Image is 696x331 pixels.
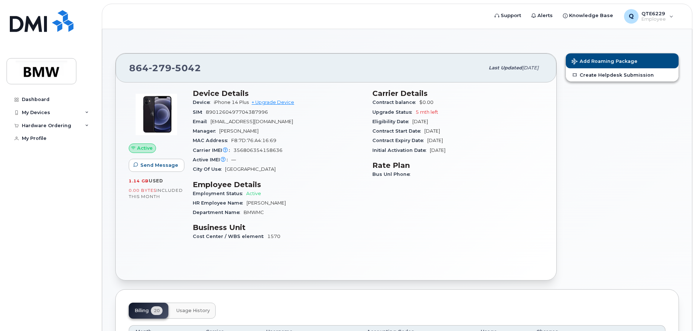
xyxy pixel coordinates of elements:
[233,148,283,153] span: 356806354158636
[246,191,261,196] span: Active
[219,128,259,134] span: [PERSON_NAME]
[489,65,522,70] span: Last updated
[225,166,276,172] span: [GEOGRAPHIC_DATA]
[149,178,163,183] span: used
[231,138,276,143] span: F8:7D:76:A4:16:69
[193,200,247,206] span: HR Employee Name
[372,171,414,177] span: Bus Unl Phone
[193,89,364,98] h3: Device Details
[193,128,219,134] span: Manager
[129,178,149,183] span: 1.14 GB
[129,159,184,172] button: Send Message
[193,180,364,189] h3: Employee Details
[252,100,294,105] a: + Upgrade Device
[193,138,231,143] span: MAC Address
[372,109,416,115] span: Upgrade Status
[193,148,233,153] span: Carrier IMEI
[244,210,264,215] span: BMWMC
[140,162,178,169] span: Send Message
[193,166,225,172] span: City Of Use
[566,53,679,68] button: Add Roaming Package
[193,109,206,115] span: SIM
[172,62,201,73] span: 5042
[416,109,438,115] span: 5 mth left
[193,119,211,124] span: Email
[372,138,427,143] span: Contract Expiry Date
[572,58,637,65] span: Add Roaming Package
[424,128,440,134] span: [DATE]
[206,109,268,115] span: 8901260497704387996
[149,62,172,73] span: 279
[193,234,267,239] span: Cost Center / WBS element
[372,148,430,153] span: Initial Activation Date
[176,308,210,314] span: Usage History
[412,119,428,124] span: [DATE]
[193,223,364,232] h3: Business Unit
[522,65,539,70] span: [DATE]
[664,299,691,326] iframe: Messenger Launcher
[372,161,543,170] h3: Rate Plan
[193,210,244,215] span: Department Name
[566,68,679,81] a: Create Helpdesk Submission
[214,100,249,105] span: iPhone 14 Plus
[231,157,236,162] span: —
[372,100,419,105] span: Contract balance
[193,157,231,162] span: Active IMEI
[372,119,412,124] span: Eligibility Date
[419,100,433,105] span: $0.00
[135,93,178,136] img: image20231002-3703462-trllhy.jpeg
[267,234,280,239] span: 1570
[137,145,153,152] span: Active
[372,128,424,134] span: Contract Start Date
[430,148,445,153] span: [DATE]
[193,100,214,105] span: Device
[247,200,286,206] span: [PERSON_NAME]
[193,191,246,196] span: Employment Status
[129,62,201,73] span: 864
[211,119,293,124] span: [EMAIL_ADDRESS][DOMAIN_NAME]
[372,89,543,98] h3: Carrier Details
[427,138,443,143] span: [DATE]
[129,188,156,193] span: 0.00 Bytes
